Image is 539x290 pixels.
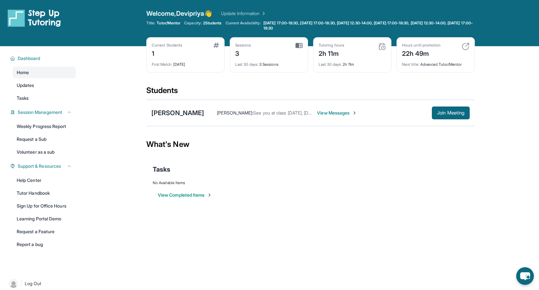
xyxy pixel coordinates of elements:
span: Home [17,69,29,76]
span: Support & Resources [18,163,61,169]
div: What's New [146,130,475,158]
img: card [295,43,303,48]
a: Volunteer as a sub [13,146,76,158]
span: Last 30 days : [235,62,258,67]
a: Sign Up for Office Hours [13,200,76,212]
div: [DATE] [152,58,219,67]
span: Tutor/Mentor [157,21,180,26]
div: Tutoring hours [319,43,344,48]
img: user-img [9,279,18,288]
div: Students [146,85,475,99]
a: Learning Portal Demo [13,213,76,225]
a: Tasks [13,92,76,104]
div: Hours until promotion [402,43,441,48]
span: Capacity: [184,21,202,26]
img: Chevron-Right [352,110,357,115]
button: Session Management [15,109,72,115]
img: card [462,43,469,50]
span: Join Meeting [437,111,465,115]
span: Updates [17,82,34,89]
span: Dashboard [18,55,40,62]
span: Tasks [17,95,29,101]
span: Tasks [153,165,170,174]
a: Home [13,67,76,78]
div: Sessions [235,43,251,48]
span: Title: [146,21,155,26]
span: First Match : [152,62,172,67]
span: | [21,280,22,287]
img: logo [8,9,61,27]
span: Log Out [25,280,41,287]
span: View Messages [317,110,357,116]
div: 22h 49m [402,48,441,58]
div: 2h 11m [319,48,344,58]
div: [PERSON_NAME] [151,108,204,117]
a: Request a Feature [13,226,76,237]
div: No Available Items [153,180,468,185]
div: 3 Sessions [235,58,303,67]
span: Next title : [402,62,419,67]
img: Chevron Right [260,10,266,17]
div: 3 [235,48,251,58]
img: card [378,43,386,50]
div: 1 [152,48,182,58]
span: [PERSON_NAME] : [217,110,253,115]
span: Session Management [18,109,62,115]
button: Dashboard [15,55,72,62]
button: chat-button [516,267,534,285]
a: Request a Sub [13,133,76,145]
button: Support & Resources [15,163,72,169]
a: [DATE] 17:00-18:30, [DATE] 17:00-18:30, [DATE] 12:30-14:00, [DATE] 17:00-18:30, [DATE] 12:30-14:0... [262,21,475,31]
button: Join Meeting [432,107,470,119]
span: Last 30 days : [319,62,342,67]
span: Welcome, Devipriya 👋 [146,9,212,18]
a: Report a bug [13,239,76,250]
div: Current Students [152,43,182,48]
a: Help Center [13,175,76,186]
a: Tutor Handbook [13,187,76,199]
span: [DATE] 17:00-18:30, [DATE] 17:00-18:30, [DATE] 12:30-14:00, [DATE] 17:00-18:30, [DATE] 12:30-14:0... [263,21,474,31]
span: See you at class [DATE], [DATE] and [DATE] [253,110,342,115]
a: Updates [13,80,76,91]
button: View Completed Items [158,192,212,198]
img: card [213,43,219,48]
span: Current Availability: [226,21,261,31]
div: Advanced Tutor/Mentor [402,58,469,67]
a: Update Information [221,10,266,17]
a: Weekly Progress Report [13,121,76,132]
div: 2h 11m [319,58,386,67]
span: 2 Students [203,21,222,26]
